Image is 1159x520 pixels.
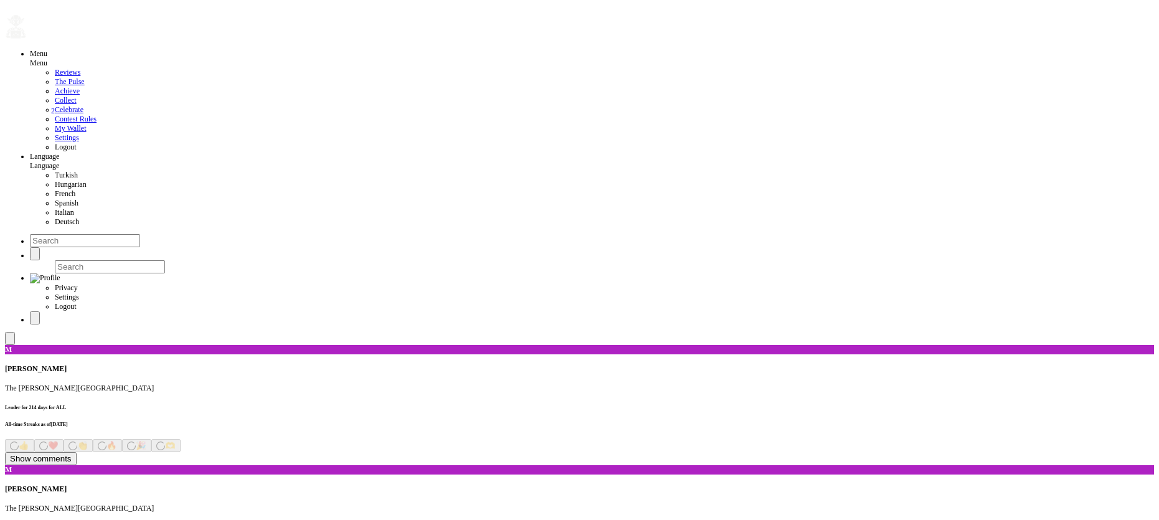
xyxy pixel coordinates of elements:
h6: Leader for 214 days for ALL [5,405,1154,410]
span: Show comments [10,454,72,463]
a: My Wallet [55,124,86,133]
span: The [PERSON_NAME][GEOGRAPHIC_DATA] [5,384,154,392]
span: 2 [51,106,55,116]
a: Celebrate [55,105,83,114]
a: Contest Rules [55,115,97,123]
a: Collect [55,96,77,105]
div: Avatar M [5,465,1154,475]
span: Menu [30,59,47,67]
span: Settings [55,293,79,301]
h4: [PERSON_NAME] [5,364,1154,374]
span: Logout [55,143,77,151]
span: The [PERSON_NAME][GEOGRAPHIC_DATA] [5,504,154,513]
a: The Pulse [55,77,85,86]
span: Logout [55,302,77,311]
div: Avatar M [5,345,1154,354]
a: Language [30,152,59,161]
a: Reviews [55,68,80,77]
span: Spanish [55,199,78,207]
span: as of [DATE] [41,422,68,427]
img: ReviewElf Logo [5,14,27,39]
h6: All-time Streaks [5,422,1154,427]
img: Profile [30,273,60,283]
span: Hungarian [55,180,87,189]
span: Turkish [55,171,78,179]
a: Settings [55,133,79,142]
a: Menu [30,49,47,58]
span: Deutsch [55,217,79,226]
span: Language [30,161,59,170]
span: Privacy [55,283,78,292]
span: French [55,189,75,198]
button: Show comments [5,452,77,465]
input: Search [55,260,165,273]
h4: [PERSON_NAME] [5,485,1154,494]
input: Search [30,234,140,247]
span: Italian [55,208,74,217]
a: Achieve [55,87,80,95]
